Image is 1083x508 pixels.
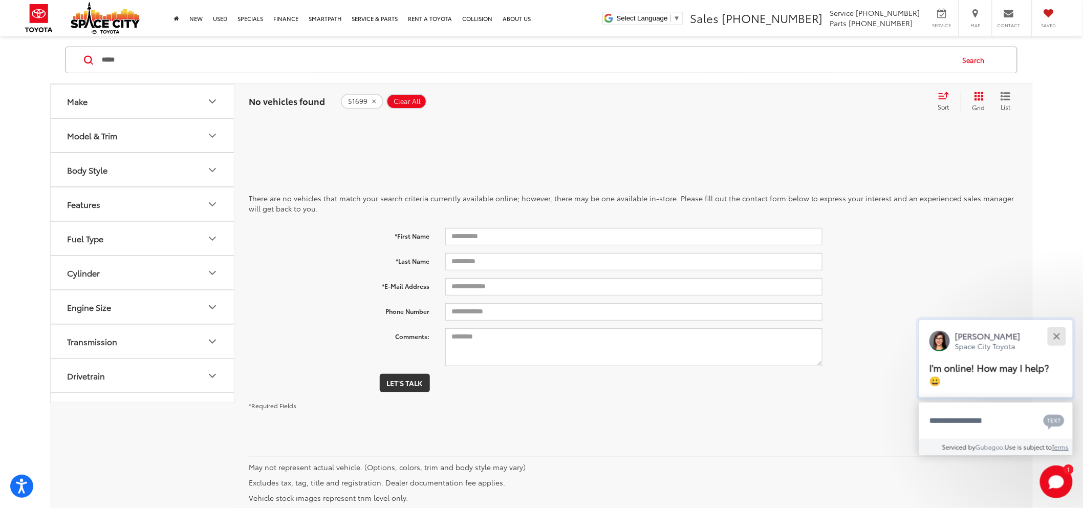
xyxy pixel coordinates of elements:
input: Search by Make, Model, or Keyword [101,48,953,72]
p: [PERSON_NAME] [955,330,1021,342]
span: [PHONE_NUMBER] [856,8,920,18]
button: Body StyleBody Style [51,153,235,186]
span: Select Language [617,14,668,22]
div: Make [206,95,219,108]
span: 1 [1067,467,1070,472]
label: Comments: [241,328,438,341]
small: *Required Fields [249,401,296,410]
label: *First Name [241,228,438,241]
div: Close[PERSON_NAME]Space City ToyotaI'm online! How may I help? 😀Type your messageChat with SMSSen... [919,320,1073,455]
div: Cylinder [67,268,100,278]
svg: Start Chat [1040,465,1073,498]
div: Drivetrain [67,371,105,380]
p: There are no vehicles that match your search criteria currently available online; however, there ... [249,193,1019,214]
span: [PHONE_NUMBER] [849,18,913,28]
button: Search [953,47,1000,73]
button: Select sort value [933,91,961,112]
span: ▼ [674,14,680,22]
button: Grid View [961,91,993,112]
div: Fuel Type [67,234,103,243]
span: No vehicles found [249,95,325,107]
div: Transmission [67,336,117,346]
button: CylinderCylinder [51,256,235,289]
p: Space City Toyota [955,342,1021,351]
span: List [1001,102,1011,111]
button: Toggle Chat Window [1040,465,1073,498]
div: Body Style [67,165,107,175]
span: Service [830,8,854,18]
button: DrivetrainDrivetrain [51,359,235,392]
span: Parts [830,18,847,28]
textarea: Type your message [919,403,1073,439]
div: Engine Size [67,302,111,312]
label: Phone Number [241,303,438,316]
button: Clear All [386,94,427,109]
p: May not represent actual vehicle. (Options, colors, trim and body style may vary) [249,462,1011,472]
span: Sales [690,10,719,26]
div: Features [67,199,100,209]
button: Close [1046,325,1068,347]
span: Serviced by [943,442,976,451]
div: Body Style [206,164,219,176]
svg: Text [1044,413,1065,430]
span: Clear All [394,97,421,105]
div: Drivetrain [206,370,219,382]
span: I'm online! How may I help? 😀 [929,361,1049,387]
div: Cylinder [206,267,219,279]
label: *Last Name [241,253,438,266]
span: Use is subject to [1005,442,1052,451]
button: MakeMake [51,84,235,118]
p: Excludes tax, tag, title and registration. Dealer documentation fee applies. [249,477,1011,488]
div: Features [206,198,219,210]
a: Terms [1052,442,1069,451]
span: Sort [938,102,949,111]
span: Grid [972,103,985,112]
button: List View [993,91,1019,112]
button: FeaturesFeatures [51,187,235,221]
p: Vehicle stock images represent trim level only. [249,493,1011,503]
div: Fuel Type [206,232,219,245]
a: Select Language​ [617,14,680,22]
button: Model & TrimModel & Trim [51,119,235,152]
button: Fuel TypeFuel Type [51,222,235,255]
span: Contact [998,22,1021,29]
a: Gubagoo. [976,442,1005,451]
button: TransmissionTransmission [51,325,235,358]
span: Saved [1037,22,1060,29]
button: Vehicle Condition [51,393,235,427]
div: Make [67,96,88,106]
div: Model & Trim [206,130,219,142]
div: Model & Trim [67,131,117,140]
span: Service [930,22,954,29]
button: remove 51699 [341,94,383,109]
span: 51699 [348,97,367,105]
label: *E-Mail Address [241,278,438,291]
button: Let's Talk [380,374,430,392]
div: Engine Size [206,301,219,313]
button: Engine SizeEngine Size [51,290,235,324]
span: Map [964,22,987,29]
div: Transmission [206,335,219,348]
span: [PHONE_NUMBER] [722,10,823,26]
button: Chat with SMS [1041,409,1068,432]
img: Space City Toyota [71,2,140,34]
